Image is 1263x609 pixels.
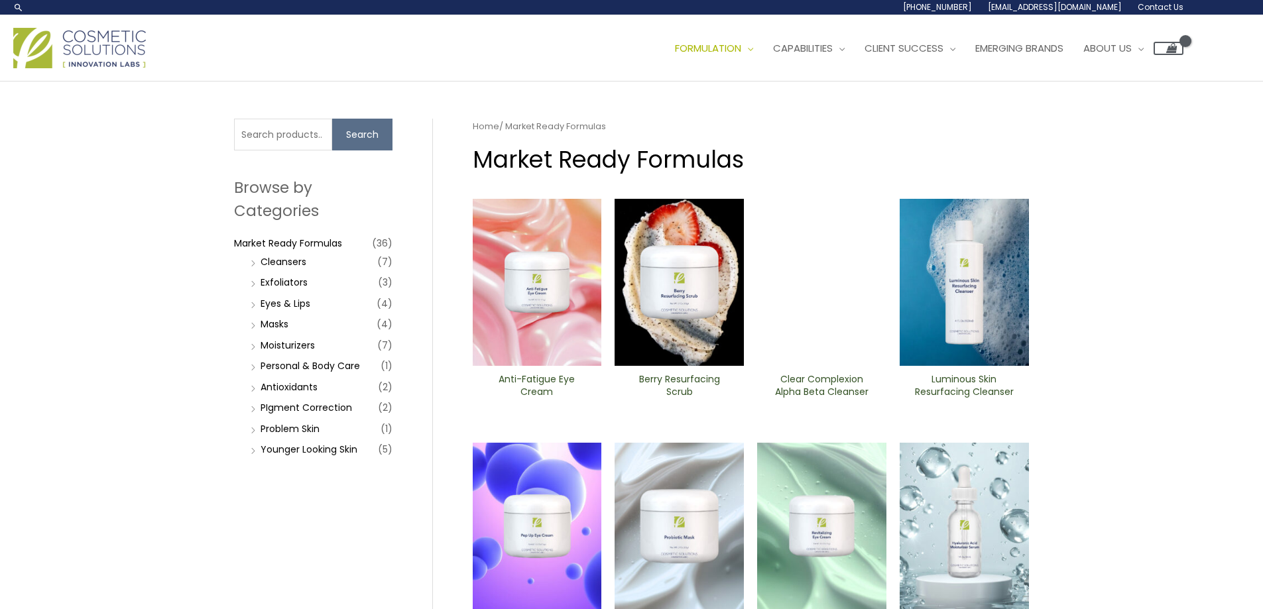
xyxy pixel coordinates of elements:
a: Client Success [855,28,965,68]
span: (4) [377,315,392,333]
a: Personal & Body Care [261,359,360,372]
a: Clear Complexion Alpha Beta ​Cleanser [768,373,875,403]
span: (7) [377,252,392,271]
a: Berry Resurfacing Scrub [626,373,733,403]
a: Home [473,120,499,133]
span: (7) [377,336,392,355]
a: About Us [1073,28,1154,68]
span: About Us [1083,41,1132,55]
a: PIgment Correction [261,401,352,414]
span: (4) [377,294,392,313]
nav: Site Navigation [655,28,1183,68]
span: (2) [378,378,392,396]
span: Capabilities [773,41,833,55]
span: (1) [381,357,392,375]
span: Formulation [675,41,741,55]
a: Eyes & Lips [261,297,310,310]
a: Capabilities [763,28,855,68]
a: Search icon link [13,2,24,13]
input: Search products… [234,119,332,150]
h2: Anti-Fatigue Eye Cream [483,373,590,398]
span: [EMAIL_ADDRESS][DOMAIN_NAME] [988,1,1122,13]
a: Antioxidants [261,380,318,394]
img: Anti Fatigue Eye Cream [473,199,602,366]
a: Masks [261,317,288,331]
img: Luminous Skin Resurfacing ​Cleanser [900,199,1029,366]
nav: Breadcrumb [473,119,1029,135]
span: (1) [381,419,392,438]
span: [PHONE_NUMBER] [903,1,972,13]
h2: Browse by Categories [234,176,392,221]
span: (5) [378,440,392,459]
a: Cleansers [261,255,306,268]
a: Market Ready Formulas [234,237,342,250]
h1: Market Ready Formulas [473,143,1029,176]
a: Moisturizers [261,339,315,352]
span: (36) [372,234,392,252]
a: Younger Looking Skin [261,443,357,456]
img: Cosmetic Solutions Logo [13,28,146,68]
a: Emerging Brands [965,28,1073,68]
h2: Clear Complexion Alpha Beta ​Cleanser [768,373,875,398]
span: (3) [378,273,392,292]
img: Clear Complexion Alpha Beta ​Cleanser [757,199,886,366]
h2: Berry Resurfacing Scrub [626,373,733,398]
a: Luminous Skin Resurfacing ​Cleanser [911,373,1018,403]
a: Anti-Fatigue Eye Cream [483,373,590,403]
img: Berry Resurfacing Scrub [615,199,744,366]
span: Contact Us [1138,1,1183,13]
span: (2) [378,398,392,417]
a: Formulation [665,28,763,68]
a: Exfoliators [261,276,308,289]
h2: Luminous Skin Resurfacing ​Cleanser [911,373,1018,398]
span: Emerging Brands [975,41,1063,55]
a: Problem Skin [261,422,320,435]
span: Client Success [865,41,943,55]
button: Search [332,119,392,150]
a: View Shopping Cart, empty [1154,42,1183,55]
